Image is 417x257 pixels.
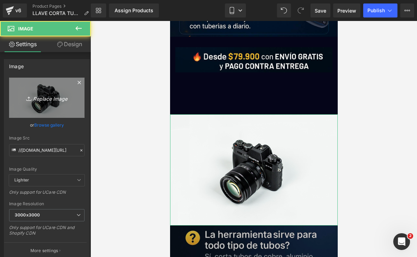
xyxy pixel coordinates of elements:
[9,201,85,206] div: Image Resolution
[333,3,360,17] a: Preview
[9,225,85,241] div: Only support for UCare CDN and Shopify CDN
[32,10,81,16] span: LLAVE CORTA TUBOS
[9,121,85,129] div: or
[15,212,40,217] b: 3000x3000
[34,119,64,131] a: Browse gallery
[367,8,385,13] span: Publish
[18,26,33,31] span: Image
[400,3,414,17] button: More
[393,233,410,250] iframe: Intercom live chat
[277,3,291,17] button: Undo
[14,6,23,15] div: v6
[294,3,308,17] button: Redo
[9,167,85,172] div: Image Quality
[408,233,413,239] span: 2
[19,93,75,102] i: Replace Image
[9,144,85,156] input: Link
[9,190,85,200] div: Only support for UCare CDN
[47,36,92,52] a: Design
[91,3,106,17] a: New Library
[9,136,85,141] div: Image Src
[115,8,153,13] div: Assign Products
[32,3,94,9] a: Product Pages
[14,177,29,183] b: Lighter
[9,59,24,69] div: Image
[315,7,326,14] span: Save
[337,7,356,14] span: Preview
[30,248,58,254] p: More settings
[3,3,27,17] a: v6
[363,3,397,17] button: Publish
